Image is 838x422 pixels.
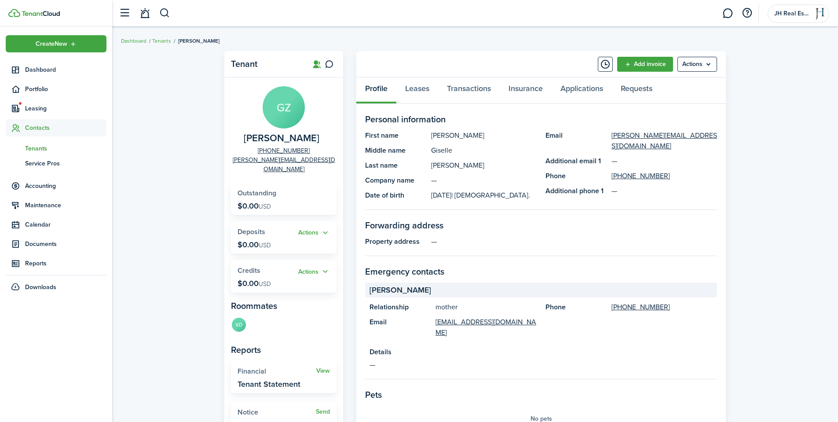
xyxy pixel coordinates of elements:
a: Tenants [6,141,106,156]
a: Leases [396,77,438,104]
panel-main-description: [DATE] [431,190,537,201]
span: Reports [25,259,106,268]
panel-main-description: Giselle [431,145,537,156]
panel-main-section-title: Emergency contacts [365,265,717,278]
span: Maintenance [25,201,106,210]
menu-btn: Actions [677,57,717,72]
span: Create New [36,41,67,47]
panel-main-title: First name [365,130,427,141]
span: [PERSON_NAME] [178,37,220,45]
span: Service Pros [25,159,106,168]
panel-main-description: [PERSON_NAME] [431,160,537,171]
panel-main-title: Phone [545,171,607,181]
a: Tenants [152,37,171,45]
span: JH Real Estate Partners, LLC [774,11,809,17]
panel-main-description: — [370,360,713,370]
p: $0.00 [238,202,271,210]
a: [EMAIL_ADDRESS][DOMAIN_NAME] [435,317,537,338]
panel-main-description: mother [435,302,537,312]
panel-main-description: — [431,175,537,186]
panel-main-section-title: Personal information [365,113,717,126]
button: Open resource center [739,6,754,21]
panel-main-description: [PERSON_NAME] [431,130,537,141]
button: Open menu [677,57,717,72]
button: Open menu [298,267,330,277]
span: Dashboard [25,65,106,74]
span: Outstanding [238,188,276,198]
button: Actions [298,228,330,238]
a: Dashboard [121,37,146,45]
panel-main-title: Email [545,130,607,151]
panel-main-title: Phone [545,302,607,312]
p: $0.00 [238,240,271,249]
button: Open menu [6,35,106,52]
button: Open sidebar [116,5,133,22]
a: Dashboard [6,61,106,78]
span: USD [259,279,271,289]
a: Applications [552,77,612,104]
panel-main-title: Additional email 1 [545,156,607,166]
span: Downloads [25,283,56,292]
span: | [DEMOGRAPHIC_DATA]. [451,190,530,200]
panel-main-title: Date of birth [365,190,427,201]
panel-main-description: — [431,236,717,247]
a: Messaging [719,2,736,25]
p: $0.00 [238,279,271,288]
img: JH Real Estate Partners, LLC [813,7,827,21]
a: Send [316,408,330,415]
span: Gabriela Zavala [244,133,319,144]
button: Actions [298,267,330,277]
span: Portfolio [25,84,106,94]
a: KD [231,317,247,334]
a: Service Pros [6,156,106,171]
a: Insurance [500,77,552,104]
span: Documents [25,239,106,249]
span: Contacts [25,123,106,132]
a: [PERSON_NAME][EMAIL_ADDRESS][DOMAIN_NAME] [611,130,717,151]
panel-main-title: Middle name [365,145,427,156]
a: Add invoice [617,57,673,72]
panel-main-title: Last name [365,160,427,171]
panel-main-subtitle: Roommates [231,299,337,312]
span: Leasing [25,104,106,113]
a: Notifications [136,2,153,25]
span: USD [259,202,271,211]
a: [PHONE_NUMBER] [611,171,670,181]
avatar-text: KD [232,318,246,332]
span: Tenants [25,144,106,153]
panel-main-subtitle: Reports [231,343,337,356]
widget-stats-description: Tenant Statement [238,380,300,389]
span: Calendar [25,220,106,229]
span: Deposits [238,227,265,237]
span: [PERSON_NAME] [370,284,431,296]
a: Requests [612,77,661,104]
a: View [316,367,330,374]
a: Reports [6,255,106,272]
a: [PHONE_NUMBER] [611,302,670,312]
button: Timeline [598,57,613,72]
span: Accounting [25,181,106,191]
panel-main-title: Relationship [370,302,431,312]
panel-main-title: Email [370,317,431,338]
panel-main-title: Details [370,347,713,357]
panel-main-title: Company name [365,175,427,186]
span: USD [259,241,271,250]
widget-stats-title: Financial [238,367,316,375]
avatar-text: GZ [263,86,305,128]
a: Transactions [438,77,500,104]
widget-stats-title: Notice [238,408,316,416]
panel-main-title: Property address [365,236,427,247]
button: Open menu [298,228,330,238]
img: TenantCloud [8,9,20,17]
img: TenantCloud [22,11,60,16]
a: [PHONE_NUMBER] [258,146,310,155]
panel-main-title: Tenant [231,59,301,69]
panel-main-section-title: Forwarding address [365,219,717,232]
panel-main-title: Additional phone 1 [545,186,607,196]
span: Credits [238,265,260,275]
button: Search [159,6,170,21]
a: [PERSON_NAME][EMAIL_ADDRESS][DOMAIN_NAME] [231,155,337,174]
